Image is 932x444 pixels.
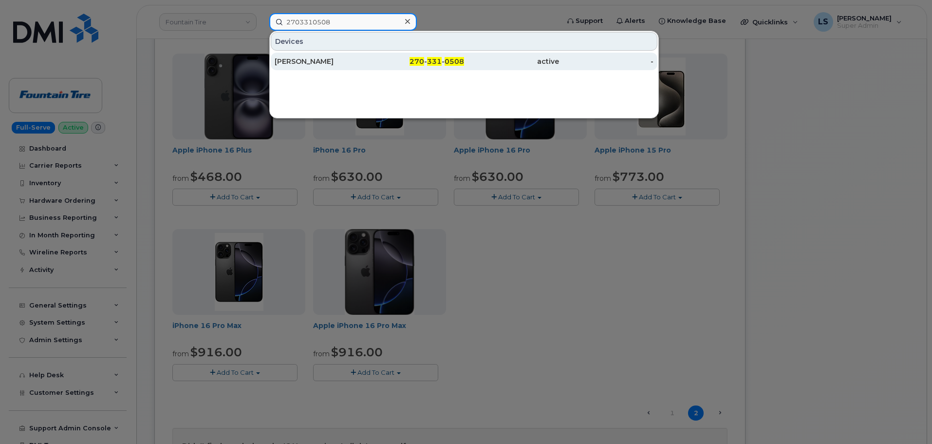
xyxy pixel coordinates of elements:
[271,53,657,70] a: [PERSON_NAME]270-331-0508active-
[370,57,465,66] div: - -
[269,13,417,31] input: Find something...
[445,57,464,66] span: 0508
[427,57,442,66] span: 331
[464,57,559,66] div: active
[410,57,424,66] span: 270
[559,57,654,66] div: -
[275,57,370,66] div: [PERSON_NAME]
[890,402,925,437] iframe: Messenger Launcher
[271,32,657,51] div: Devices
